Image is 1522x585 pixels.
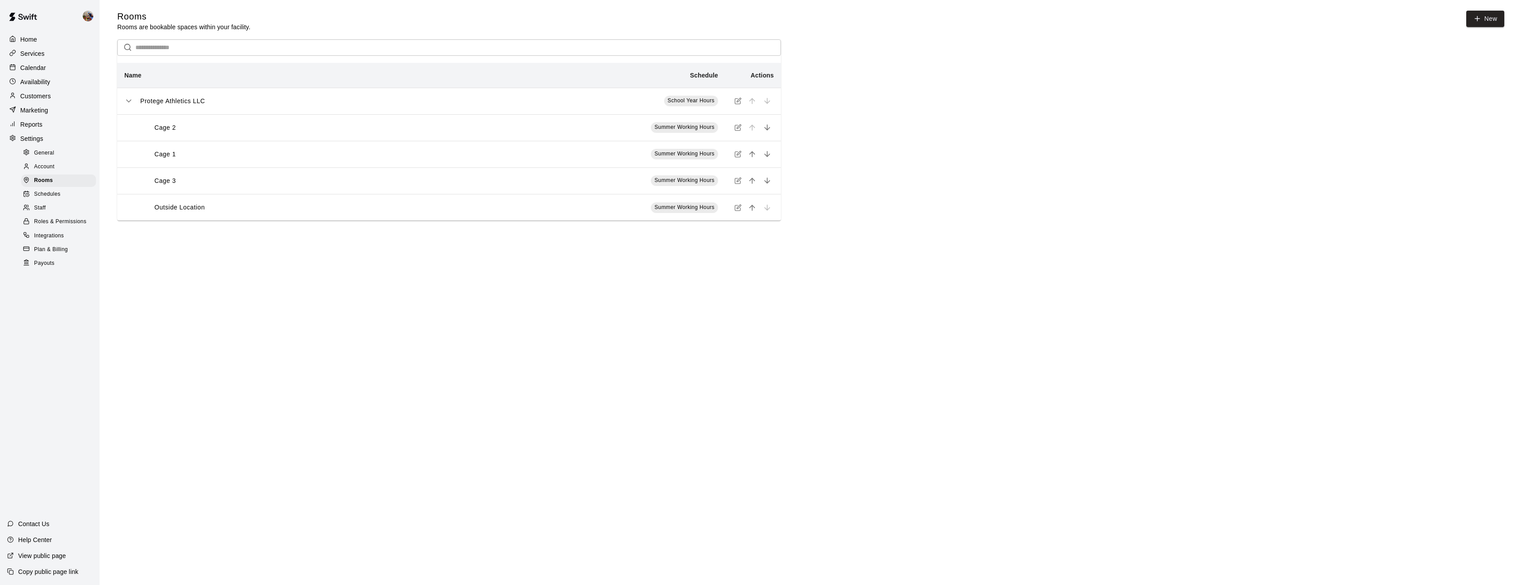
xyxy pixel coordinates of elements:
[20,49,45,58] p: Services
[154,123,176,132] p: Cage 2
[21,161,96,173] div: Account
[761,147,774,161] button: move item down
[20,92,51,101] p: Customers
[21,146,100,160] a: General
[34,163,54,171] span: Account
[34,204,46,213] span: Staff
[20,77,50,86] p: Availability
[751,72,774,79] b: Actions
[746,201,759,214] button: move item up
[21,244,96,256] div: Plan & Billing
[34,149,54,158] span: General
[34,259,54,268] span: Payouts
[7,75,92,89] a: Availability
[124,72,142,79] b: Name
[668,97,715,104] span: School Year Hours
[117,11,250,23] h5: Rooms
[21,230,96,242] div: Integrations
[34,232,64,240] span: Integrations
[21,201,100,215] a: Staff
[21,257,96,270] div: Payouts
[21,174,96,187] div: Rooms
[654,177,715,183] span: Summer Working Hours
[21,215,100,229] a: Roles & Permissions
[7,47,92,60] a: Services
[34,217,86,226] span: Roles & Permissions
[21,160,100,174] a: Account
[761,121,774,134] button: move item down
[154,203,205,212] p: Outside Location
[21,243,100,256] a: Plan & Billing
[7,89,92,103] a: Customers
[7,61,92,74] a: Calendar
[654,124,715,130] span: Summer Working Hours
[20,134,43,143] p: Settings
[18,519,50,528] p: Contact Us
[761,174,774,187] button: move item down
[654,151,715,157] span: Summer Working Hours
[21,188,96,201] div: Schedules
[34,245,68,254] span: Plan & Billing
[18,551,66,560] p: View public page
[746,174,759,187] button: move item up
[83,11,93,21] img: Blaine Johnson
[81,7,100,25] div: Blaine Johnson
[7,132,92,145] a: Settings
[140,97,205,106] p: Protege Athletics LLC
[1466,11,1504,27] a: New
[654,204,715,210] span: Summer Working Hours
[20,35,37,44] p: Home
[34,190,61,199] span: Schedules
[20,106,48,115] p: Marketing
[7,118,92,131] a: Reports
[21,174,100,188] a: Rooms
[21,216,96,228] div: Roles & Permissions
[20,63,46,72] p: Calendar
[21,188,100,201] a: Schedules
[21,202,96,214] div: Staff
[690,72,718,79] b: Schedule
[117,63,781,221] table: simple table
[154,176,176,186] p: Cage 3
[21,229,100,243] a: Integrations
[18,567,78,576] p: Copy public page link
[18,535,52,544] p: Help Center
[7,33,92,46] a: Home
[7,104,92,117] a: Marketing
[34,176,53,185] span: Rooms
[21,256,100,270] a: Payouts
[117,23,250,31] p: Rooms are bookable spaces within your facility.
[154,150,176,159] p: Cage 1
[21,147,96,159] div: General
[746,147,759,161] button: move item up
[20,120,42,129] p: Reports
